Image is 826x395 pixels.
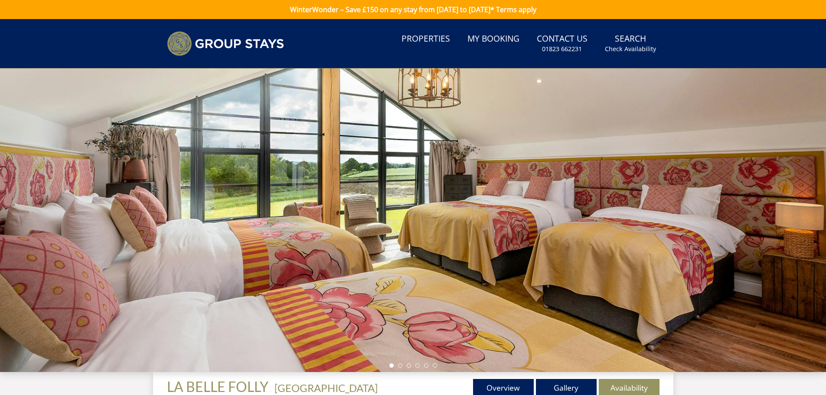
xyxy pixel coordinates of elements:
a: Contact Us01823 662231 [533,29,591,58]
small: 01823 662231 [542,45,582,53]
a: My Booking [464,29,523,49]
span: - [271,382,378,394]
img: Group Stays [167,31,284,56]
small: Check Availability [605,45,656,53]
span: LA BELLE FOLLY [167,378,268,395]
a: [GEOGRAPHIC_DATA] [274,382,378,394]
a: LA BELLE FOLLY [167,378,271,395]
a: Properties [398,29,454,49]
a: SearchCheck Availability [601,29,659,58]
